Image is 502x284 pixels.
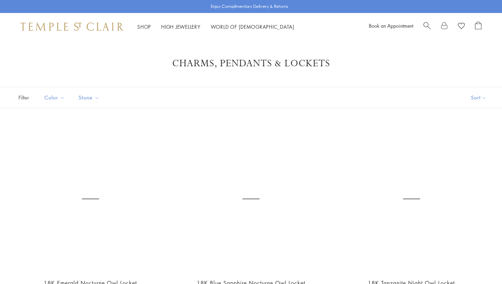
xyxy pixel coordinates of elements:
[17,125,164,272] a: 18K Emerald Nocturne Owl Locket
[211,3,288,10] p: Enjoy Complimentary Delivery & Returns
[137,23,151,30] a: ShopShop
[458,22,465,32] a: View Wishlist
[27,57,475,70] h1: Charms, Pendants & Lockets
[456,87,502,108] button: Show sort by
[41,93,70,102] span: Color
[423,22,431,32] a: Search
[20,23,124,31] img: Temple St. Clair
[369,22,413,29] a: Book an Appointment
[161,23,200,30] a: High JewelleryHigh Jewellery
[73,90,104,105] button: Stone
[137,23,294,31] nav: Main navigation
[178,125,324,272] a: 18K Blue Sapphire Nocturne Owl Locket
[338,125,485,272] a: 18K Tanzanite Night Owl Locket
[211,23,294,30] a: World of [DEMOGRAPHIC_DATA]World of [DEMOGRAPHIC_DATA]
[475,22,482,32] a: Open Shopping Bag
[75,93,104,102] span: Stone
[39,90,70,105] button: Color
